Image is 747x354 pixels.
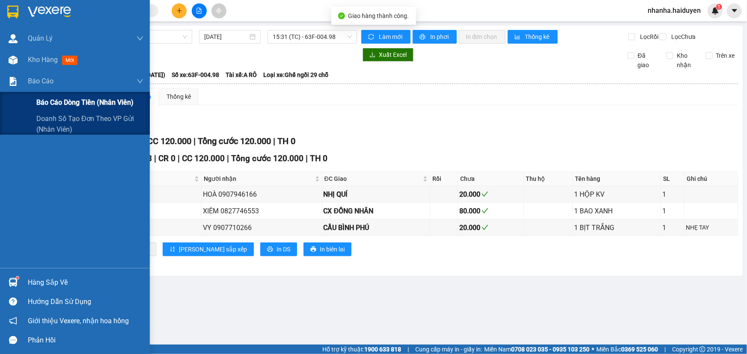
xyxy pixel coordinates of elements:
[154,153,156,163] span: |
[484,345,589,354] span: Miền Nam
[573,172,661,186] th: Tên hàng
[9,336,17,344] span: message
[482,207,488,214] span: check
[310,153,327,163] span: TH 0
[203,222,321,233] div: VY 0907710266
[621,346,658,353] strong: 0369 525 060
[273,136,275,146] span: |
[304,242,351,256] button: printerIn biên lai
[664,345,666,354] span: |
[361,30,411,44] button: syncLàm mới
[348,12,409,19] span: Giao hàng thành công.
[364,346,401,353] strong: 1900 633 818
[668,32,697,41] span: Lọc Chưa
[176,8,182,14] span: plus
[36,97,134,108] span: Báo cáo dòng tiền (nhân viên)
[16,277,19,279] sup: 1
[379,32,404,41] span: Làm mới
[716,4,722,10] sup: 1
[415,345,482,354] span: Cung cấp máy in - giấy in:
[192,3,207,18] button: file-add
[179,245,247,254] span: [PERSON_NAME] sắp xếp
[662,189,683,200] div: 1
[28,76,54,86] span: Báo cáo
[36,113,143,135] span: Doanh số tạo đơn theo VP gửi (nhân viên)
[459,222,522,233] div: 20.000
[227,153,229,163] span: |
[368,34,375,41] span: sync
[178,153,180,163] span: |
[226,70,257,80] span: Tài xế: A RÔ
[699,346,705,352] span: copyright
[172,3,187,18] button: plus
[211,3,226,18] button: aim
[231,153,304,163] span: Tổng cước 120.000
[574,189,659,200] div: 1 HỘP KV
[263,70,328,80] span: Loại xe: Ghế ngồi 29 chỗ
[673,51,699,70] span: Kho nhận
[420,34,427,41] span: printer
[662,222,683,233] div: 1
[408,345,409,354] span: |
[182,153,225,163] span: CC 120.000
[28,316,129,326] span: Giới thiệu Vexere, nhận hoa hồng
[686,223,736,232] div: NHẸ TAY
[28,56,58,64] span: Kho hàng
[511,346,589,353] strong: 0708 023 035 - 0935 103 250
[322,345,401,354] span: Hỗ trợ kỹ thuật:
[28,276,143,289] div: Hàng sắp về
[363,48,414,62] button: downloadXuất Excel
[459,30,506,44] button: In đơn chọn
[170,246,176,253] span: sort-ascending
[685,172,738,186] th: Ghi chú
[458,172,524,186] th: Chưa
[167,92,191,101] div: Thống kê
[9,34,18,43] img: warehouse-icon
[413,30,457,44] button: printerIn phơi
[216,8,222,14] span: aim
[163,242,254,256] button: sort-ascending[PERSON_NAME] sắp xếp
[637,32,660,41] span: Lọc Rồi
[482,191,488,198] span: check
[338,12,345,19] span: check-circle
[324,206,429,216] div: CX ĐỒNG NHÂN
[310,246,316,253] span: printer
[320,245,345,254] span: In biên lai
[193,136,196,146] span: |
[324,174,421,183] span: ĐC Giao
[277,136,295,146] span: TH 0
[203,189,321,200] div: HOÀ 0907946166
[324,222,429,233] div: CẦU BÌNH PHÚ
[713,51,738,60] span: Trên xe
[7,6,18,18] img: logo-vxr
[661,172,685,186] th: SL
[137,78,143,85] span: down
[482,224,488,231] span: check
[459,189,522,200] div: 20.000
[260,242,297,256] button: printerIn DS
[172,70,219,80] span: Số xe: 63F-004.98
[28,334,143,347] div: Phản hồi
[306,153,308,163] span: |
[277,245,290,254] span: In DS
[731,7,738,15] span: caret-down
[574,222,659,233] div: 1 BỊT TRẮNG
[28,33,53,44] span: Quản Lý
[634,51,660,70] span: Đã giao
[727,3,742,18] button: caret-down
[662,206,683,216] div: 1
[515,34,522,41] span: bar-chart
[430,172,458,186] th: Rồi
[9,298,17,306] span: question-circle
[62,56,77,65] span: mới
[430,32,450,41] span: In phơi
[459,206,522,216] div: 80.000
[196,8,202,14] span: file-add
[204,32,248,41] input: 13/10/2025
[267,246,273,253] span: printer
[9,77,18,86] img: solution-icon
[508,30,558,44] button: bar-chartThống kê
[641,5,708,16] span: nhanha.haiduyen
[9,56,18,65] img: warehouse-icon
[574,206,659,216] div: 1 BAO XANH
